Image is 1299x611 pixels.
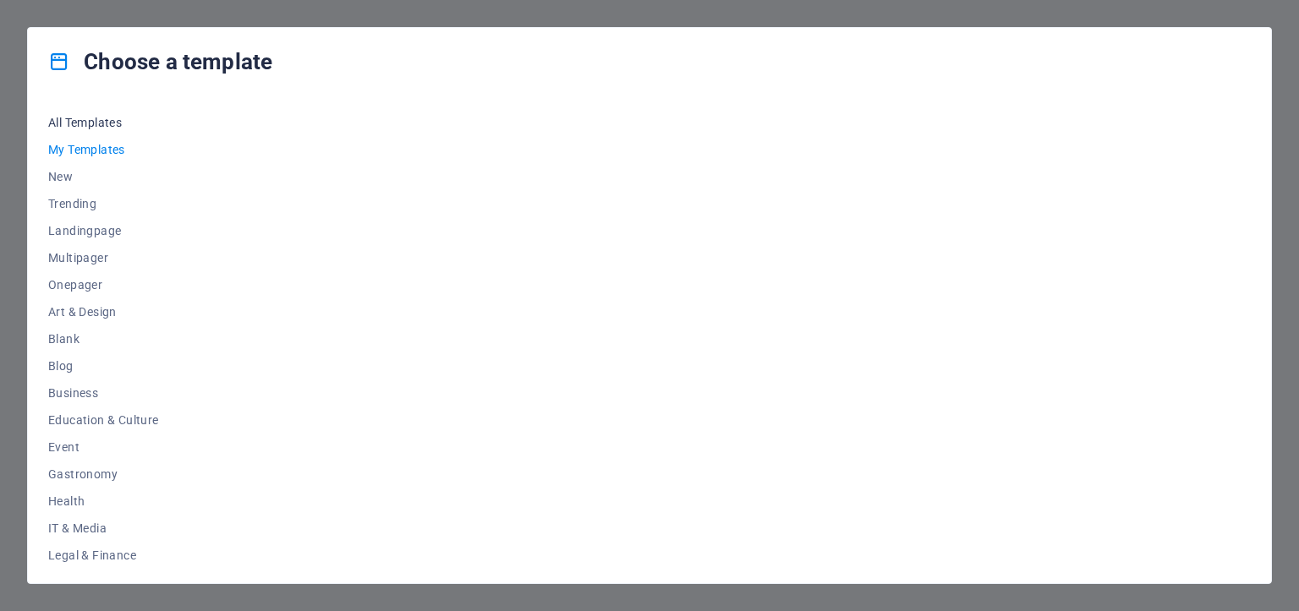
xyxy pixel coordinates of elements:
span: Art & Design [48,305,159,319]
span: New [48,170,159,183]
button: Health [48,488,159,515]
button: New [48,163,159,190]
button: Art & Design [48,298,159,325]
span: Gastronomy [48,467,159,481]
button: Trending [48,190,159,217]
span: My Templates [48,143,159,156]
span: Blank [48,332,159,346]
button: Legal & Finance [48,542,159,569]
button: IT & Media [48,515,159,542]
span: Event [48,440,159,454]
span: Health [48,494,159,508]
button: Multipager [48,244,159,271]
span: Legal & Finance [48,548,159,562]
button: Blog [48,352,159,379]
button: Onepager [48,271,159,298]
button: My Templates [48,136,159,163]
button: Gastronomy [48,461,159,488]
span: IT & Media [48,521,159,535]
span: Onepager [48,278,159,292]
button: Landingpage [48,217,159,244]
button: Education & Culture [48,406,159,434]
button: Blank [48,325,159,352]
span: Trending [48,197,159,210]
span: Landingpage [48,224,159,237]
button: Event [48,434,159,461]
h4: Choose a template [48,48,272,75]
button: Business [48,379,159,406]
span: All Templates [48,116,159,129]
span: Education & Culture [48,413,159,427]
span: Blog [48,359,159,373]
span: Multipager [48,251,159,265]
span: Business [48,386,159,400]
button: All Templates [48,109,159,136]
